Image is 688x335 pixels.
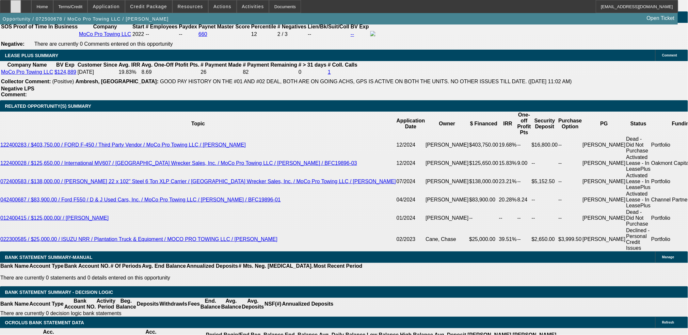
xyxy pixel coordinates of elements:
td: 19.83% [118,69,140,75]
b: # Coll. Calls [328,62,358,68]
span: Manage [662,255,674,259]
td: [PERSON_NAME] [425,136,469,154]
td: 15.83% [499,154,517,172]
td: -- [558,172,582,191]
td: [PERSON_NAME] [425,191,469,209]
b: # Payment Made [201,62,242,68]
th: Annualized Deposits [186,263,238,269]
td: -- [558,191,582,209]
b: Avg. One-Off Ptofit Pts. [141,62,199,68]
th: Avg. Deposits [242,298,264,310]
td: 12/2024 [396,136,425,154]
td: $403,750.00 [469,136,499,154]
span: (Positive) [52,79,74,84]
td: -- [517,209,532,227]
td: [PERSON_NAME] [582,136,626,154]
td: Activated Lease - In LeasePlus [626,191,651,209]
b: # Negatives [278,24,307,29]
b: # > 31 days [298,62,327,68]
td: -- [558,154,582,172]
button: Application [88,0,124,13]
th: Annualized Deposits [282,298,334,310]
td: -- [469,209,499,227]
th: Avg. Balance [221,298,241,310]
b: BV Exp [351,24,369,29]
img: facebook-icon.png [370,31,376,36]
b: Percentile [251,24,276,29]
td: [PERSON_NAME] [582,209,626,227]
td: 04/2024 [396,191,425,209]
th: SOS [1,24,12,30]
b: Lien/Bk/Suit/Coll [308,24,349,29]
td: -- [558,209,582,227]
th: Account Type [29,263,64,269]
td: 0 [298,69,327,75]
td: 07/2024 [396,172,425,191]
th: Beg. Balance [116,298,136,310]
th: # Mts. Neg. [MEDICAL_DATA]. [238,263,313,269]
td: $138,000.00 [469,172,499,191]
td: -- [531,209,558,227]
td: -- [517,172,532,191]
td: $5,152.50 [531,172,558,191]
th: # Of Periods [110,263,142,269]
td: 8.24 [517,191,532,209]
th: Most Recent Period [313,263,363,269]
td: -- [558,136,582,154]
th: Security Deposit [531,112,558,136]
span: OCROLUS BANK STATEMENT DATA [5,320,84,325]
th: Withdrawls [159,298,187,310]
th: Application Date [396,112,425,136]
td: [PERSON_NAME] [582,154,626,172]
th: Avg. End Balance [142,263,186,269]
td: -- [531,191,558,209]
a: -- [351,31,354,37]
th: Owner [425,112,469,136]
td: [PERSON_NAME] [582,172,626,191]
b: Paydex [179,24,197,29]
b: Ambresh, [GEOGRAPHIC_DATA]: [75,79,159,84]
th: IRR [499,112,517,136]
a: 122400028 / $125,650.00 / International MV607 / [GEOGRAPHIC_DATA] Wrecker Sales, Inc. / MoCo Pro ... [0,160,357,166]
td: 39.51% [499,227,517,251]
td: 12/2024 [396,154,425,172]
td: [PERSON_NAME] [425,154,469,172]
th: Deposits [136,298,159,310]
td: 8.69 [141,69,200,75]
span: There are currently 0 Comments entered on this opportunity [34,41,173,47]
td: -- [517,136,532,154]
a: $124,889 [55,69,76,75]
b: Avg. IRR [119,62,140,68]
span: Activities [242,4,264,9]
b: Customer Since [78,62,118,68]
td: Dead - Did Not Purchase [626,209,651,227]
b: BV Exp [56,62,74,68]
th: End. Balance [200,298,221,310]
a: 1 [328,69,331,75]
td: Declined - Personal Credit Issues [626,227,651,251]
td: 82 [243,69,297,75]
span: Resources [178,4,203,9]
div: 12 [251,31,276,37]
a: 022300585 / $25,000.00 / ISUZU NRR / Plantation Truck & Equipment / MOCO PRO TOWING LLC / [PERSON... [0,236,278,242]
td: 23.21% [499,172,517,191]
th: Status [626,112,651,136]
td: 9.00 [517,154,532,172]
b: Paynet Master Score [199,24,250,29]
td: 2022 [132,31,145,38]
p: There are currently 0 statements and 0 details entered on this opportunity [0,275,362,281]
th: $ Financed [469,112,499,136]
td: -- [531,154,558,172]
td: [PERSON_NAME] [425,209,469,227]
td: -- [517,227,532,251]
td: 26 [200,69,242,75]
span: Actions [214,4,232,9]
a: MoCo Pro Towing LLC [79,31,131,37]
span: -- [146,31,149,37]
td: -- [179,31,198,38]
button: Credit Package [125,0,172,13]
td: 01/2024 [396,209,425,227]
td: [PERSON_NAME] [425,172,469,191]
td: $25,000.00 [469,227,499,251]
b: # Payment Remaining [243,62,297,68]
